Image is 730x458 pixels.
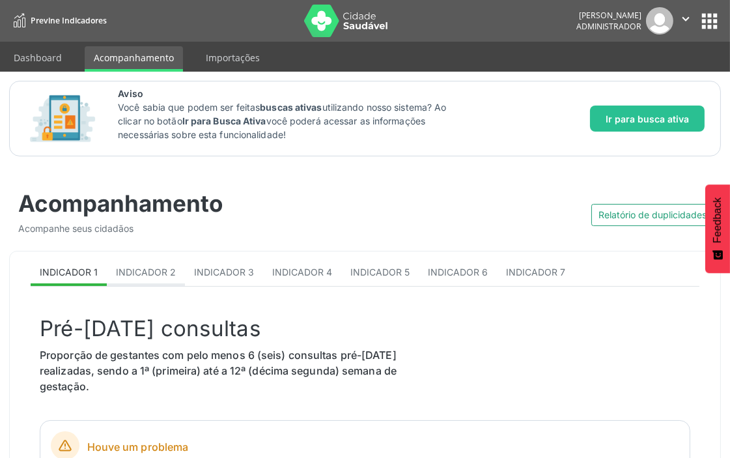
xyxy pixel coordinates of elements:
[599,208,707,222] span: Relatório de duplicidades
[18,222,356,235] div: Acompanhe seus cidadãos
[679,12,693,26] i: 
[118,100,462,141] p: Você sabia que podem ser feitas utilizando nosso sistema? Ao clicar no botão você poderá acessar ...
[712,197,723,243] span: Feedback
[25,89,100,148] img: Imagem de CalloutCard
[197,46,269,69] a: Importações
[194,266,254,278] span: Indicador 3
[40,315,260,341] span: Pré-[DATE] consultas
[506,266,565,278] span: Indicador 7
[260,102,322,113] strong: buscas ativas
[272,266,332,278] span: Indicador 4
[85,46,183,72] a: Acompanhamento
[87,439,679,455] span: Houve um problema
[606,112,689,126] span: Ir para busca ativa
[118,87,462,100] span: Aviso
[40,349,397,393] span: Proporção de gestantes com pelo menos 6 (seis) consultas pré-[DATE] realizadas, sendo a 1ª (prime...
[428,266,488,278] span: Indicador 6
[5,46,71,69] a: Dashboard
[350,266,410,278] span: Indicador 5
[698,10,721,33] button: apps
[116,266,176,278] span: Indicador 2
[646,7,673,35] img: img
[576,10,641,21] div: [PERSON_NAME]
[31,15,107,26] span: Previne Indicadores
[18,190,356,217] div: Acompanhamento
[705,184,730,273] button: Feedback - Mostrar pesquisa
[576,21,641,32] span: Administrador
[182,115,266,126] strong: Ir para Busca Ativa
